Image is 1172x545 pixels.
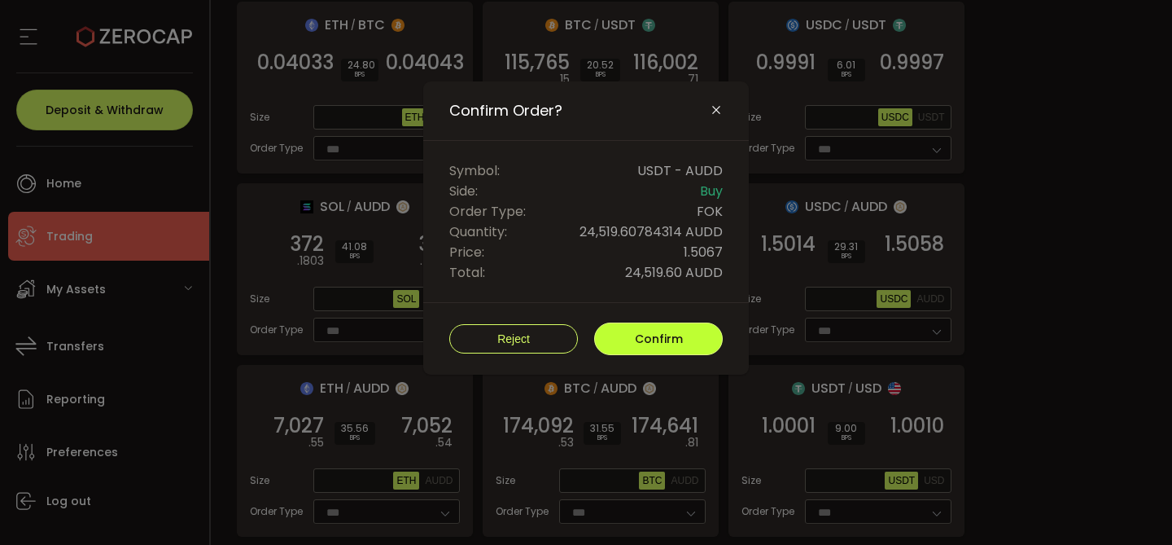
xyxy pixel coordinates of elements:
span: USDT - AUDD [637,160,723,181]
span: Quantity: [449,222,507,242]
span: Price: [449,242,484,262]
span: 1.5067 [684,242,723,262]
span: Buy [700,181,723,201]
span: Reject [497,332,530,345]
button: Reject [449,324,578,354]
span: FOK [697,201,723,222]
span: Order Type: [449,201,526,222]
span: Confirm [635,331,683,347]
button: Confirm [594,323,723,355]
div: Confirm Order? [423,81,749,375]
span: Confirm Order? [449,101,562,121]
span: 24,519.60784314 AUDD [579,222,723,242]
iframe: Chat Widget [1091,467,1172,545]
button: Close [710,103,723,118]
span: 24,519.60 AUDD [625,262,723,283]
span: Symbol: [449,160,500,181]
span: Total: [449,262,485,283]
span: Side: [449,181,478,201]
